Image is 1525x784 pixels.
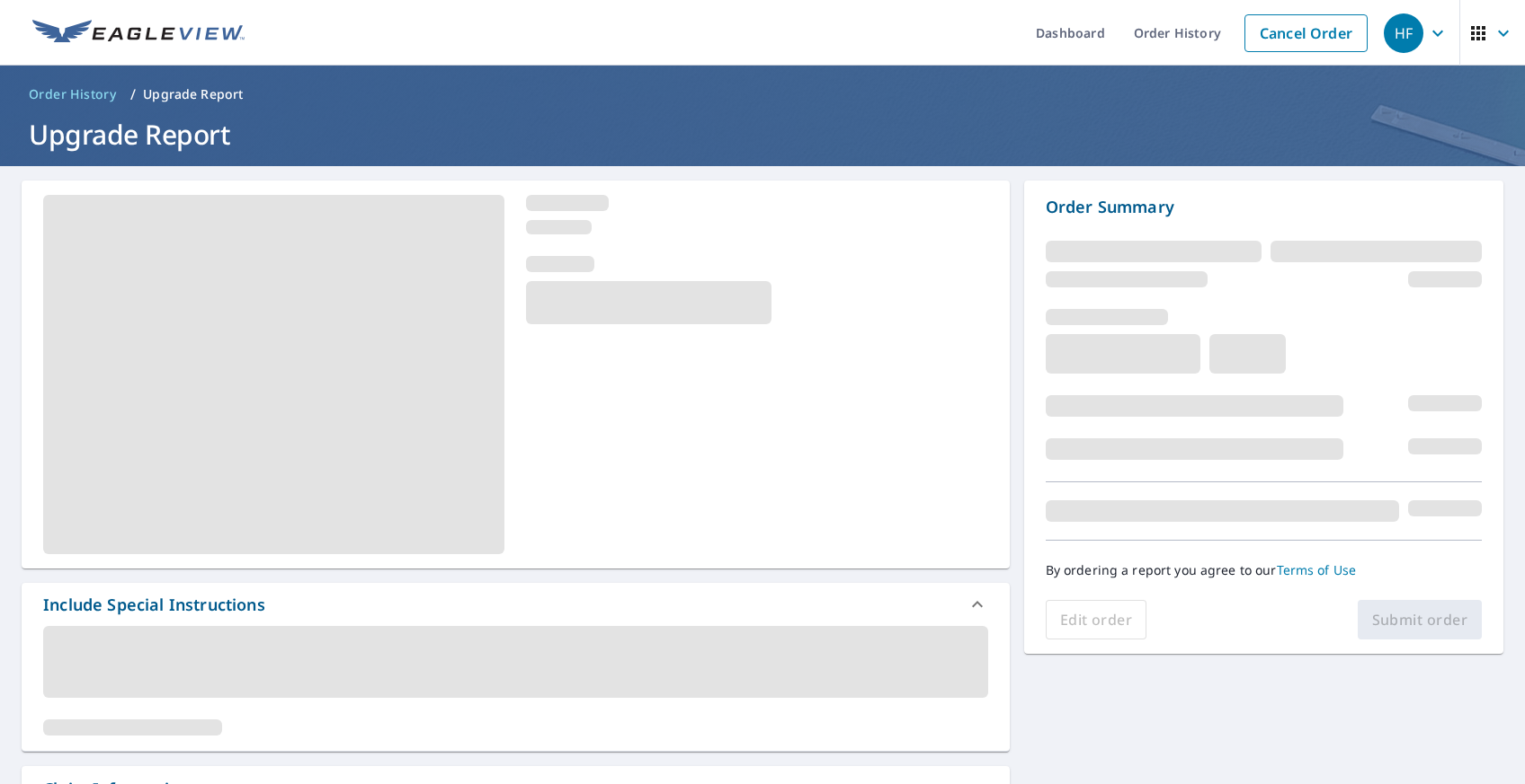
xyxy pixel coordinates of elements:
[22,116,1503,153] h1: Upgrade Report
[1244,14,1368,52] a: Cancel Order
[1046,195,1482,219] p: Order Summary
[32,20,245,47] img: EV Logo
[130,84,136,105] li: /
[1046,562,1482,578] p: By ordering a report you agree to our
[143,85,243,103] p: Upgrade Report
[43,593,265,617] div: Include Special Instructions
[1277,561,1357,578] a: Terms of Use
[1384,13,1423,53] div: HF
[22,80,1503,109] nav: breadcrumb
[29,85,116,103] span: Order History
[22,583,1010,626] div: Include Special Instructions
[22,80,123,109] a: Order History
